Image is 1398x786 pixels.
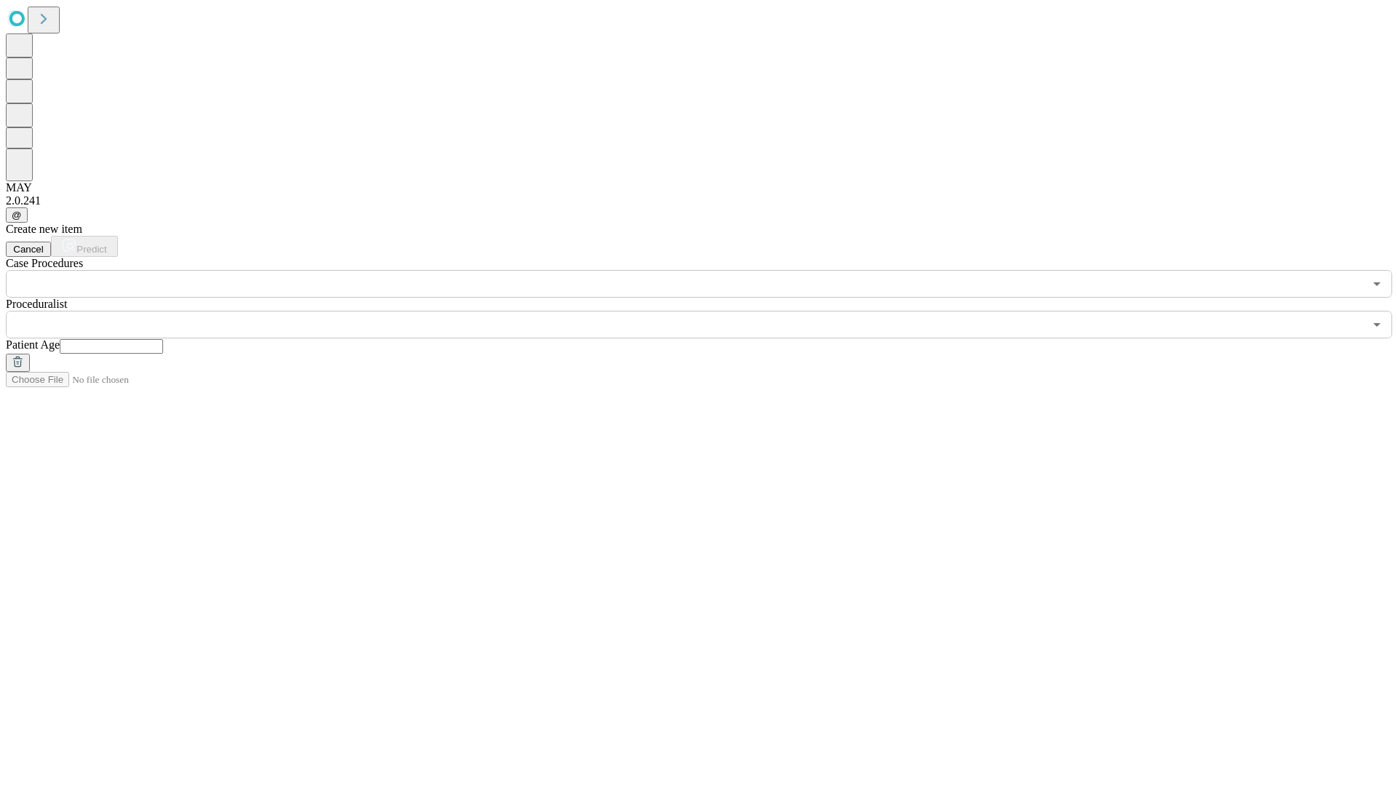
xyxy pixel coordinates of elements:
[76,244,106,255] span: Predict
[1367,274,1387,294] button: Open
[6,194,1392,207] div: 2.0.241
[1367,314,1387,335] button: Open
[6,181,1392,194] div: MAY
[6,298,67,310] span: Proceduralist
[6,338,60,351] span: Patient Age
[12,210,22,221] span: @
[6,242,51,257] button: Cancel
[6,207,28,223] button: @
[6,257,83,269] span: Scheduled Procedure
[13,244,44,255] span: Cancel
[51,236,118,257] button: Predict
[6,223,82,235] span: Create new item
